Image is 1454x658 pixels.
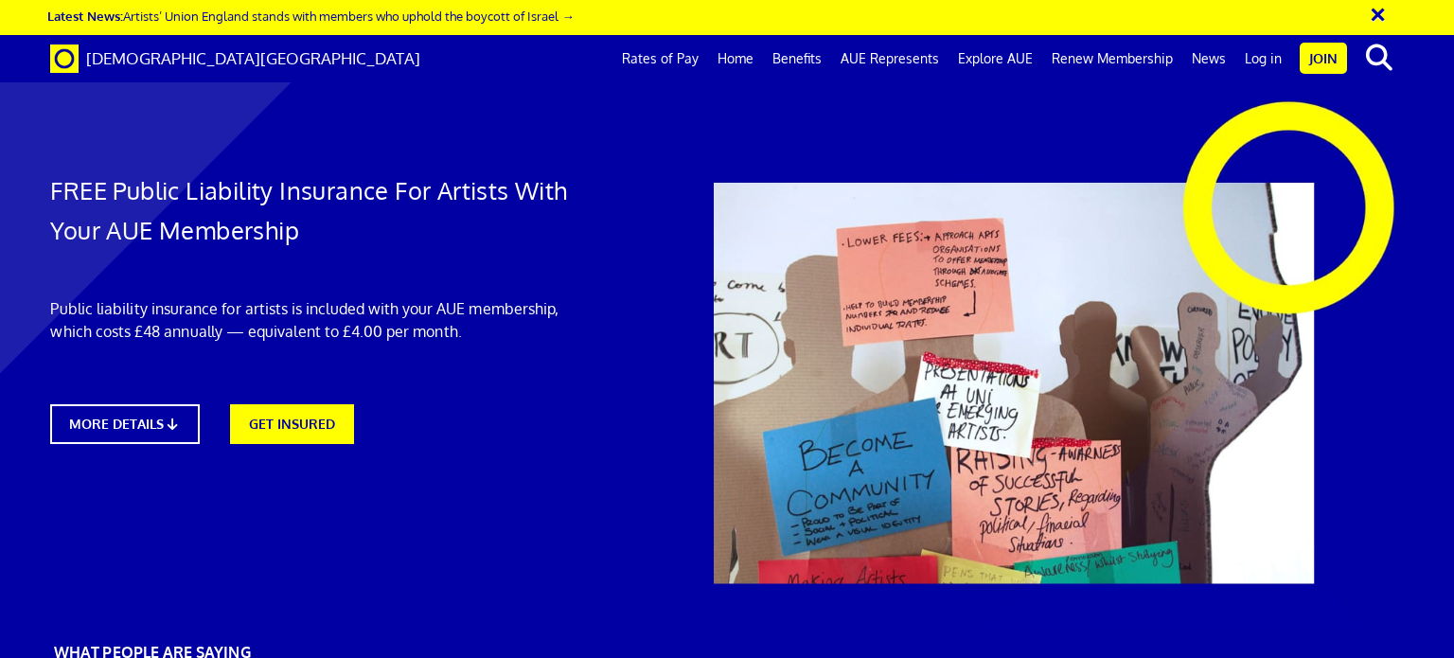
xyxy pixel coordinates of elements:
[1182,35,1235,82] a: News
[50,170,597,250] h1: FREE Public Liability Insurance For Artists With Your AUE Membership
[1351,38,1409,78] button: search
[763,35,831,82] a: Benefits
[612,35,708,82] a: Rates of Pay
[949,35,1042,82] a: Explore AUE
[831,35,949,82] a: AUE Represents
[36,35,434,82] a: Brand [DEMOGRAPHIC_DATA][GEOGRAPHIC_DATA]
[1300,43,1347,74] a: Join
[1042,35,1182,82] a: Renew Membership
[47,8,574,24] a: Latest News:Artists’ Union England stands with members who uphold the boycott of Israel →
[86,48,420,68] span: [DEMOGRAPHIC_DATA][GEOGRAPHIC_DATA]
[708,35,763,82] a: Home
[1235,35,1291,82] a: Log in
[50,404,200,444] a: MORE DETAILS
[47,8,123,24] strong: Latest News:
[230,404,354,444] a: GET INSURED
[50,297,597,343] p: Public liability insurance for artists is included with your AUE membership, which costs £48 annu...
